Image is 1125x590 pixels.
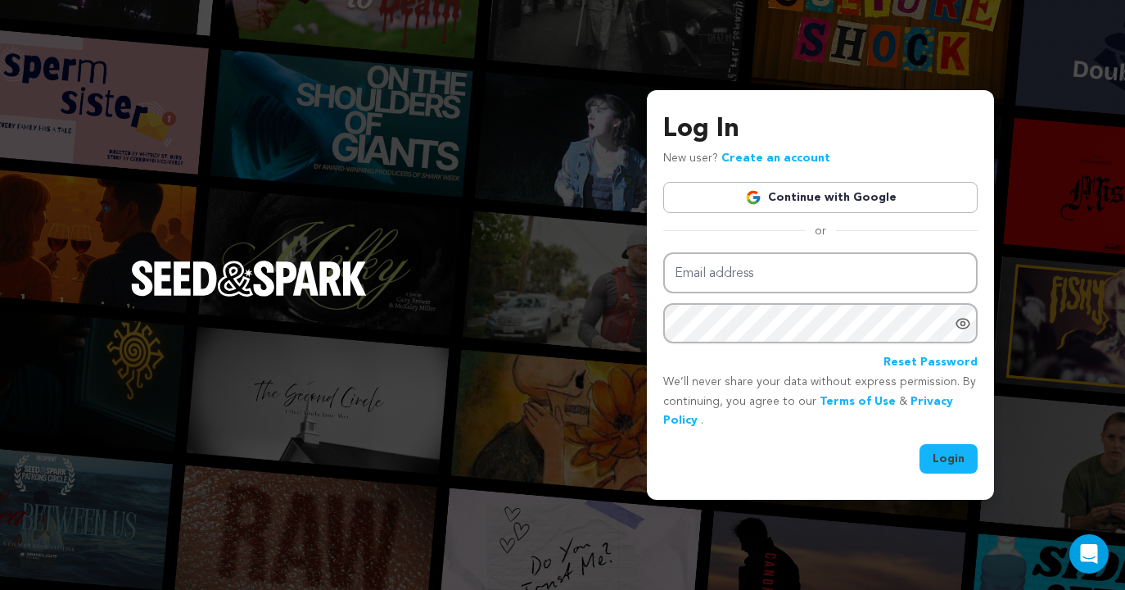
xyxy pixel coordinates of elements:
a: Terms of Use [820,396,896,407]
img: Google logo [745,189,761,206]
span: or [805,223,836,239]
div: Open Intercom Messenger [1069,534,1109,574]
a: Continue with Google [663,182,978,213]
p: We’ll never share your data without express permission. By continuing, you agree to our & . [663,373,978,431]
button: Login [919,444,978,474]
h3: Log In [663,110,978,149]
img: Seed&Spark Logo [131,261,367,297]
p: New user? [663,149,830,169]
a: Seed&Spark Homepage [131,261,367,329]
a: Show password as plain text. Warning: this will display your password on the screen. [955,315,971,332]
a: Reset Password [883,353,978,373]
a: Create an account [721,152,830,164]
input: Email address [663,252,978,294]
